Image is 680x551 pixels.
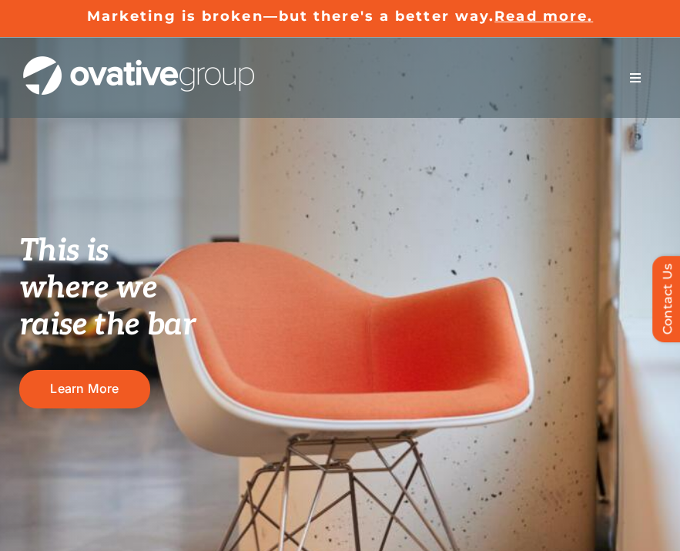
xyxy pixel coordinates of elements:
a: Learn More [19,370,150,408]
span: This is [19,233,109,270]
nav: Menu [614,62,657,93]
a: OG_Full_horizontal_WHT [23,55,254,69]
a: Read more. [494,8,593,25]
a: Marketing is broken—but there's a better way. [87,8,495,25]
span: Learn More [50,381,119,396]
span: where we raise the bar [19,270,196,344]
